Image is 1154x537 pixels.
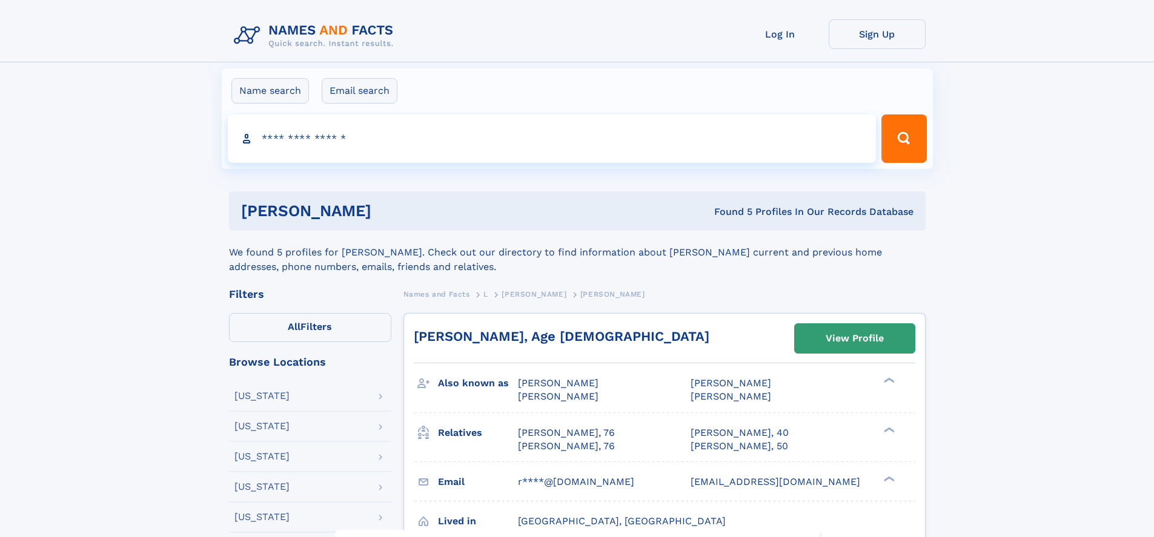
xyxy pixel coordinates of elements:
h3: Email [438,472,518,492]
h1: [PERSON_NAME] [241,203,543,219]
span: [PERSON_NAME] [518,390,599,402]
input: search input [228,114,877,163]
a: Log In [732,19,829,49]
label: Filters [229,313,391,342]
span: [PERSON_NAME] [691,390,771,402]
img: Logo Names and Facts [229,19,403,52]
a: [PERSON_NAME], 40 [691,426,789,440]
div: Filters [229,289,391,300]
div: ❯ [881,377,895,384]
span: L [483,290,488,298]
a: [PERSON_NAME], Age [DEMOGRAPHIC_DATA] [414,329,709,344]
span: [PERSON_NAME] [580,290,645,298]
a: [PERSON_NAME], 76 [518,440,615,453]
div: Found 5 Profiles In Our Records Database [543,205,914,219]
label: Name search [231,78,309,104]
div: ❯ [881,475,895,483]
span: All [288,321,300,332]
a: View Profile [795,324,915,353]
label: Email search [322,78,397,104]
div: [US_STATE] [234,512,290,522]
a: Sign Up [829,19,926,49]
h3: Also known as [438,373,518,394]
span: [PERSON_NAME] [518,377,599,389]
a: L [483,286,488,301]
button: Search Button [881,114,926,163]
h3: Lived in [438,511,518,532]
a: [PERSON_NAME] [502,286,566,301]
h3: Relatives [438,423,518,443]
div: [US_STATE] [234,482,290,492]
span: [PERSON_NAME] [502,290,566,298]
a: [PERSON_NAME], 76 [518,426,615,440]
span: [EMAIL_ADDRESS][DOMAIN_NAME] [691,476,860,487]
span: [PERSON_NAME] [691,377,771,389]
a: [PERSON_NAME], 50 [691,440,788,453]
div: [US_STATE] [234,421,290,431]
div: Browse Locations [229,357,391,367]
span: [GEOGRAPHIC_DATA], [GEOGRAPHIC_DATA] [518,515,726,527]
div: [US_STATE] [234,391,290,401]
div: We found 5 profiles for [PERSON_NAME]. Check out our directory to find information about [PERSON_... [229,231,926,274]
div: View Profile [826,325,884,352]
a: Names and Facts [403,286,470,301]
div: ❯ [881,426,895,433]
div: [US_STATE] [234,452,290,461]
